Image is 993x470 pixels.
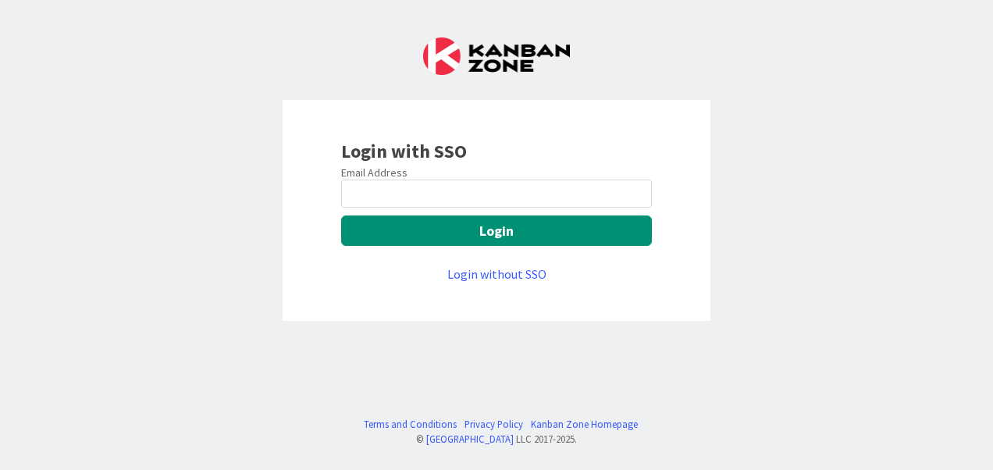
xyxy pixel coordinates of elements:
[341,139,467,163] b: Login with SSO
[341,166,408,180] label: Email Address
[447,266,546,282] a: Login without SSO
[356,432,638,447] div: © LLC 2017- 2025 .
[341,215,652,246] button: Login
[531,417,638,432] a: Kanban Zone Homepage
[464,417,523,432] a: Privacy Policy
[426,433,514,445] a: [GEOGRAPHIC_DATA]
[364,417,457,432] a: Terms and Conditions
[423,37,570,75] img: Kanban Zone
